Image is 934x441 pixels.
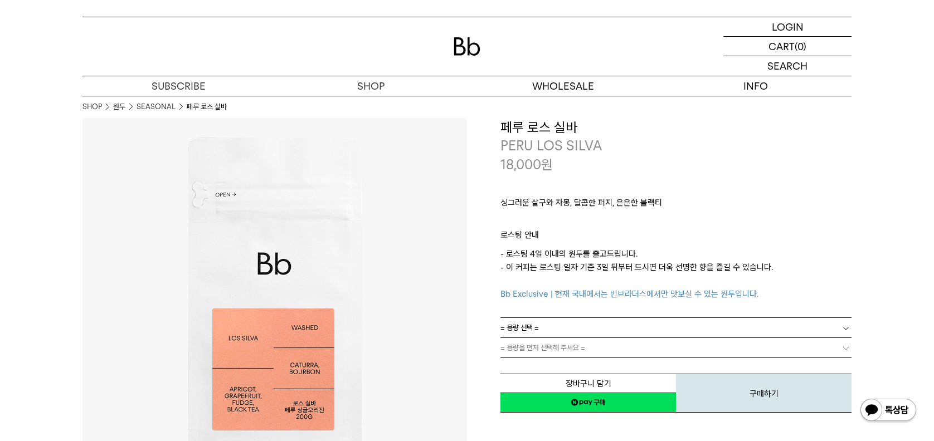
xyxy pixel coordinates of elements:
[676,374,852,413] button: 구매하기
[500,338,585,357] span: = 용량을 먼저 선택해 주세요 =
[275,76,467,96] a: SHOP
[541,156,553,173] span: 원
[500,155,553,174] p: 18,000
[113,101,125,112] a: 원두
[500,228,852,247] p: 로스팅 안내
[137,101,176,112] a: SEASONAL
[723,37,852,56] a: CART (0)
[500,247,852,301] p: - 로스팅 4일 이내의 원두를 출고드립니다. - 이 커피는 로스팅 일자 기준 3일 뒤부터 드시면 더욱 선명한 향을 즐길 수 있습니다.
[82,101,102,112] a: SHOP
[767,56,807,76] p: SEARCH
[500,393,676,413] a: 새창
[82,76,275,96] a: SUBSCRIBE
[500,196,852,215] p: 싱그러운 살구와 자몽, 달콤한 퍼지, 은은한 블랙티
[500,374,676,393] button: 장바구니 담기
[500,318,539,337] span: = 용량 선택 =
[454,37,480,56] img: 로고
[467,76,659,96] p: WHOLESALE
[500,289,758,299] span: Bb Exclusive | 현재 국내에서는 빈브라더스에서만 맛보실 수 있는 원두입니다.
[500,136,852,155] p: PERU LOS SILVA
[768,37,795,56] p: CART
[859,398,917,424] img: 카카오톡 채널 1:1 채팅 버튼
[659,76,852,96] p: INFO
[500,215,852,228] p: ㅤ
[723,17,852,37] a: LOGIN
[795,37,806,56] p: (0)
[187,101,227,112] li: 페루 로스 실바
[500,118,852,137] h3: 페루 로스 실바
[772,17,804,36] p: LOGIN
